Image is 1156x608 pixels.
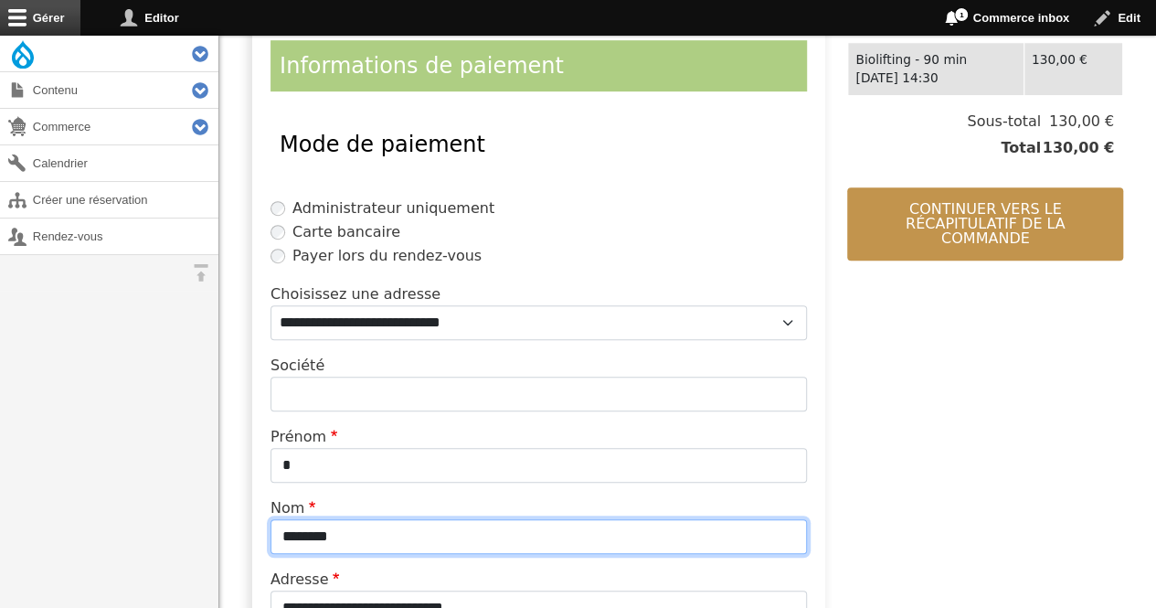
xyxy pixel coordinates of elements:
[1001,137,1041,159] span: Total
[292,245,482,267] label: Payer lors du rendez-vous
[1041,111,1114,133] span: 130,00 €
[1023,42,1122,95] td: 130,00 €
[292,197,494,219] label: Administrateur uniquement
[270,497,320,519] label: Nom
[1041,137,1114,159] span: 130,00 €
[270,426,342,448] label: Prénom
[855,70,938,85] time: [DATE] 14:30
[855,50,1015,69] div: Biolifting - 90 min
[270,569,344,591] label: Adresse
[847,187,1123,261] button: Continuer vers le récapitulatif de la commande
[967,111,1041,133] span: Sous-total
[183,255,218,291] button: Orientation horizontale
[270,283,440,305] label: Choisissez une adresse
[280,53,564,79] span: Informations de paiement
[280,132,485,157] span: Mode de paiement
[292,221,400,243] label: Carte bancaire
[270,355,324,377] label: Société
[954,7,969,22] span: 1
